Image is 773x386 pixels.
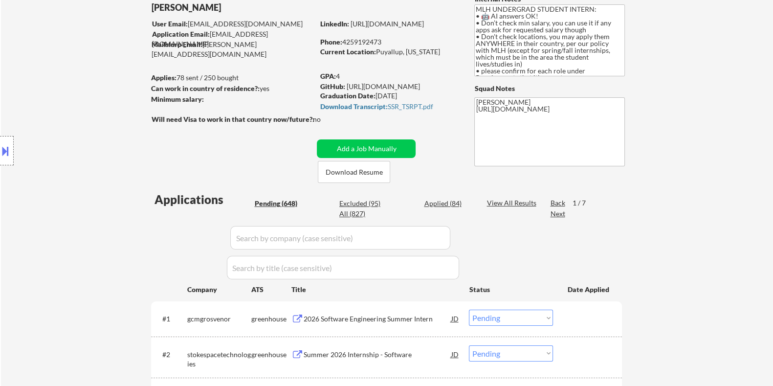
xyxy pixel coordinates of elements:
div: Squad Notes [474,84,625,93]
div: ATS [251,285,291,295]
strong: Phone: [320,38,342,46]
div: JD [450,310,460,327]
div: Excluded (95) [339,199,388,208]
div: no [312,114,340,124]
div: #1 [162,314,179,324]
div: stokespacetechnologies [187,350,251,369]
div: Status [469,280,553,298]
strong: Graduation Date: [320,91,375,100]
div: Puyallup, [US_STATE] [320,47,458,57]
strong: Application Email: [152,30,209,38]
div: Applications [154,194,251,205]
div: 4259192473 [320,37,458,47]
div: gcmgrosvenor [187,314,251,324]
strong: Will need Visa to work in that country now/future?: [151,115,314,123]
div: [PERSON_NAME] [151,1,352,14]
div: Back [550,198,566,208]
strong: Can work in country of residence?: [151,84,259,92]
div: 4 [320,71,460,81]
div: Date Applied [567,285,610,295]
strong: User Email: [152,20,187,28]
strong: GPA: [320,72,335,80]
a: Download Transcript:SSR_TSRPT.pdf [320,103,456,113]
div: [DATE] [320,91,458,101]
div: [EMAIL_ADDRESS][DOMAIN_NAME] [152,29,313,48]
button: Download Resume [318,161,390,183]
strong: Minimum salary: [151,95,203,103]
div: [PERSON_NAME][EMAIL_ADDRESS][DOMAIN_NAME] [151,40,313,59]
a: [URL][DOMAIN_NAME] [346,82,420,91]
div: 78 sent / 250 bought [151,73,313,83]
strong: LinkedIn: [320,20,349,28]
div: greenhouse [251,350,291,360]
div: 2026 Software Engineering Summer Intern [303,314,451,324]
a: [URL][DOMAIN_NAME] [350,20,423,28]
div: All (827) [339,209,388,219]
div: Title [291,285,460,295]
div: Applied (84) [424,199,473,208]
div: Pending (648) [254,199,303,208]
input: Search by title (case sensitive) [227,256,459,279]
div: View All Results [486,198,539,208]
strong: Mailslurp Email: [151,40,202,48]
div: [EMAIL_ADDRESS][DOMAIN_NAME] [152,19,313,29]
div: Summer 2026 Internship - Software [303,350,451,360]
div: #2 [162,350,179,360]
div: JD [450,345,460,363]
div: greenhouse [251,314,291,324]
input: Search by company (case sensitive) [230,226,450,250]
div: SSR_TSRPT.pdf [320,103,456,110]
div: 1 / 7 [572,198,595,208]
strong: Download Transcript: [320,102,387,111]
strong: GitHub: [320,82,345,91]
div: yes [151,84,310,93]
button: Add a Job Manually [317,139,416,158]
strong: Current Location: [320,47,375,56]
div: Company [187,285,251,295]
div: Next [550,209,566,219]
